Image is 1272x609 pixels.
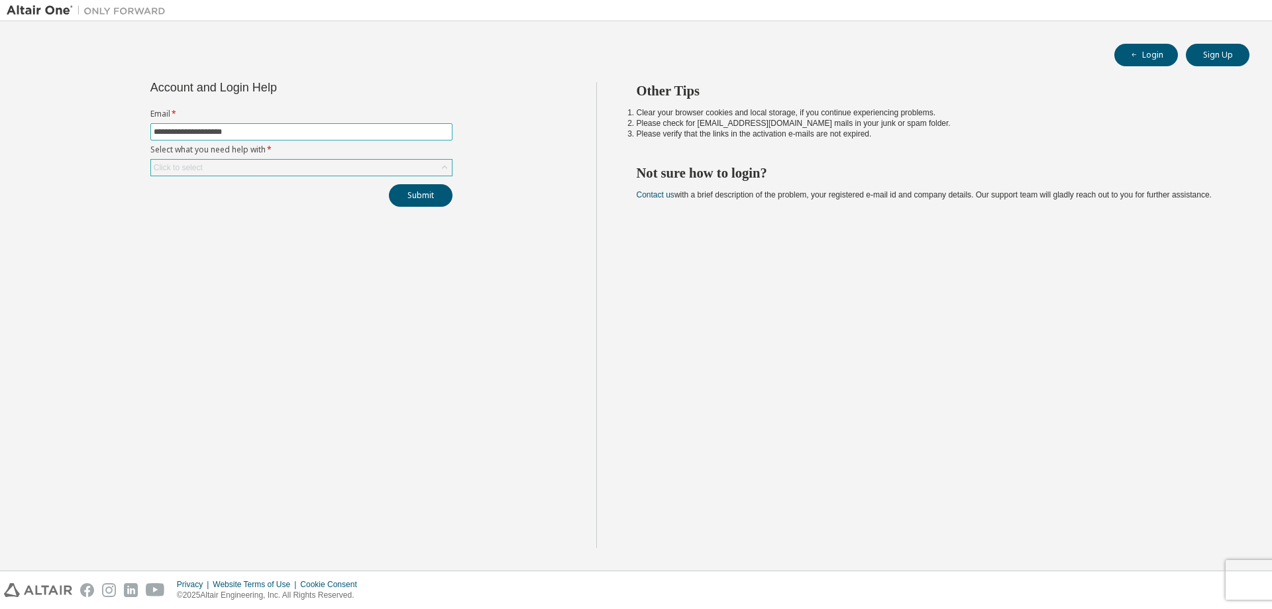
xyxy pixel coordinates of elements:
div: Account and Login Help [150,82,392,93]
img: Altair One [7,4,172,17]
div: Click to select [154,162,203,173]
button: Sign Up [1186,44,1249,66]
button: Submit [389,184,452,207]
button: Login [1114,44,1178,66]
div: Click to select [151,160,452,176]
label: Select what you need help with [150,144,452,155]
span: with a brief description of the problem, your registered e-mail id and company details. Our suppo... [637,190,1212,199]
img: facebook.svg [80,583,94,597]
li: Please check for [EMAIL_ADDRESS][DOMAIN_NAME] mails in your junk or spam folder. [637,118,1226,129]
div: Website Terms of Use [213,579,300,590]
a: Contact us [637,190,674,199]
label: Email [150,109,452,119]
img: instagram.svg [102,583,116,597]
h2: Not sure how to login? [637,164,1226,182]
li: Clear your browser cookies and local storage, if you continue experiencing problems. [637,107,1226,118]
h2: Other Tips [637,82,1226,99]
li: Please verify that the links in the activation e-mails are not expired. [637,129,1226,139]
p: © 2025 Altair Engineering, Inc. All Rights Reserved. [177,590,365,601]
img: youtube.svg [146,583,165,597]
div: Cookie Consent [300,579,364,590]
div: Privacy [177,579,213,590]
img: linkedin.svg [124,583,138,597]
img: altair_logo.svg [4,583,72,597]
